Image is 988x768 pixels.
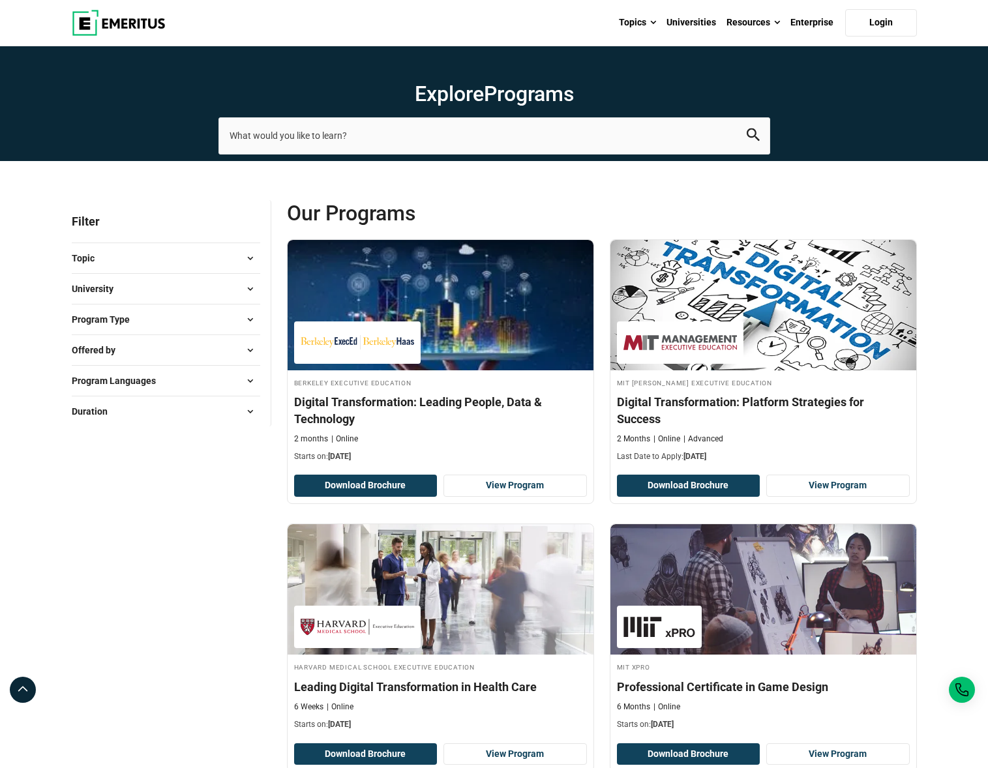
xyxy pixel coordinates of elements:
p: Advanced [683,434,723,445]
a: Digital Transformation Course by MIT Sloan Executive Education - August 28, 2025 MIT Sloan Execut... [610,240,916,469]
h1: Explore [218,81,770,107]
a: Digital Transformation Course by Berkeley Executive Education - August 28, 2025 Berkeley Executiv... [288,240,593,469]
button: University [72,279,260,299]
button: Download Brochure [294,743,438,765]
span: University [72,282,124,296]
span: [DATE] [651,720,674,729]
span: [DATE] [328,452,351,461]
h4: MIT [PERSON_NAME] Executive Education [617,377,910,388]
button: Download Brochure [617,475,760,497]
span: [DATE] [683,452,706,461]
h4: Berkeley Executive Education [294,377,587,388]
button: search [747,128,760,143]
a: Digital Transformation Course by Harvard Medical School Executive Education - August 28, 2025 Har... [288,524,593,737]
a: View Program [443,743,587,765]
p: Starts on: [294,451,587,462]
span: Programs [484,81,574,106]
span: Duration [72,404,118,419]
button: Topic [72,248,260,268]
span: Topic [72,251,105,265]
h4: Digital Transformation: Leading People, Data & Technology [294,394,587,426]
p: Online [327,702,353,713]
button: Download Brochure [294,475,438,497]
h4: Digital Transformation: Platform Strategies for Success [617,394,910,426]
button: Offered by [72,340,260,360]
a: View Program [443,475,587,497]
a: Login [845,9,917,37]
a: View Program [766,475,910,497]
button: Duration [72,402,260,421]
img: Harvard Medical School Executive Education [301,612,414,642]
a: search [747,132,760,144]
span: [DATE] [328,720,351,729]
p: 6 Weeks [294,702,323,713]
img: Digital Transformation: Platform Strategies for Success | Online Digital Transformation Course [610,240,916,370]
span: Offered by [72,343,126,357]
a: View Program [766,743,910,765]
p: Online [653,434,680,445]
p: 2 Months [617,434,650,445]
span: Program Type [72,312,140,327]
a: Technology Course by MIT xPRO - August 28, 2025 MIT xPRO MIT xPRO Professional Certificate in Gam... [610,524,916,737]
p: Starts on: [294,719,587,730]
span: Program Languages [72,374,166,388]
p: Online [331,434,358,445]
img: Digital Transformation: Leading People, Data & Technology | Online Digital Transformation Course [288,240,593,370]
img: Berkeley Executive Education [301,328,414,357]
span: Our Programs [287,200,602,226]
h4: Harvard Medical School Executive Education [294,661,587,672]
p: 2 months [294,434,328,445]
p: Starts on: [617,719,910,730]
button: Download Brochure [617,743,760,765]
h4: Professional Certificate in Game Design [617,679,910,695]
p: Filter [72,200,260,243]
button: Program Languages [72,371,260,391]
input: search-page [218,117,770,154]
p: 6 Months [617,702,650,713]
img: MIT Sloan Executive Education [623,328,737,357]
p: Online [653,702,680,713]
img: MIT xPRO [623,612,695,642]
button: Program Type [72,310,260,329]
img: Leading Digital Transformation in Health Care | Online Digital Transformation Course [288,524,593,655]
h4: MIT xPRO [617,661,910,672]
img: Professional Certificate in Game Design | Online Technology Course [610,524,916,655]
p: Last Date to Apply: [617,451,910,462]
h4: Leading Digital Transformation in Health Care [294,679,587,695]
